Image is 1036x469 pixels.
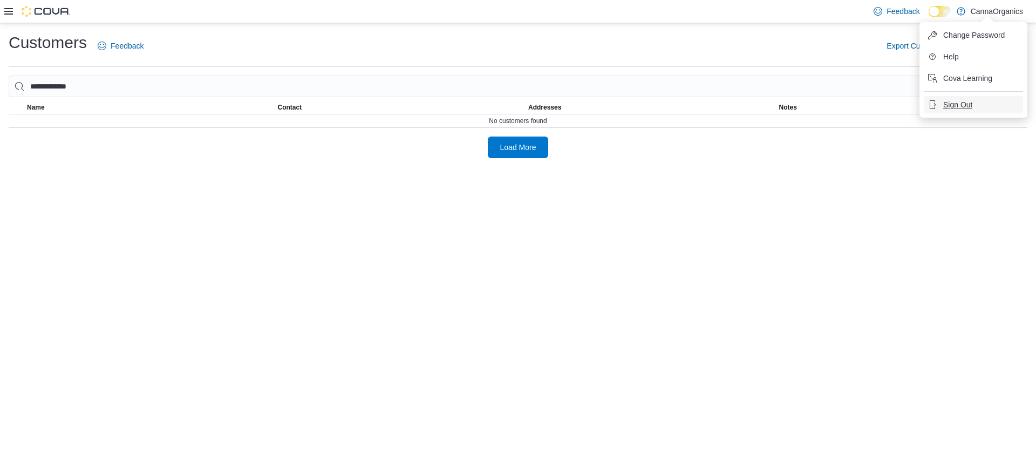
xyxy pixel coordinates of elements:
a: Feedback [869,1,924,22]
span: Feedback [111,40,144,51]
button: Cova Learning [924,70,1023,87]
span: Change Password [943,30,1005,40]
span: Name [27,103,45,112]
a: Feedback [93,35,148,57]
input: Dark Mode [929,6,951,17]
span: Help [943,51,959,62]
span: Cova Learning [943,73,992,84]
span: No customers found [489,117,547,125]
span: Sign Out [943,99,972,110]
span: Feedback [887,6,919,17]
button: Sign Out [924,96,1023,113]
h1: Customers [9,32,87,53]
span: Dark Mode [929,17,929,18]
span: Addresses [528,103,561,112]
span: Load More [500,142,536,153]
button: Export Customers [882,35,951,57]
button: Help [924,48,1023,65]
span: Notes [779,103,797,112]
p: CannaOrganics [971,5,1023,18]
button: Change Password [924,26,1023,44]
img: Cova [22,6,70,17]
button: Load More [488,137,548,158]
span: Contact [278,103,302,112]
span: Export Customers [887,40,947,51]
